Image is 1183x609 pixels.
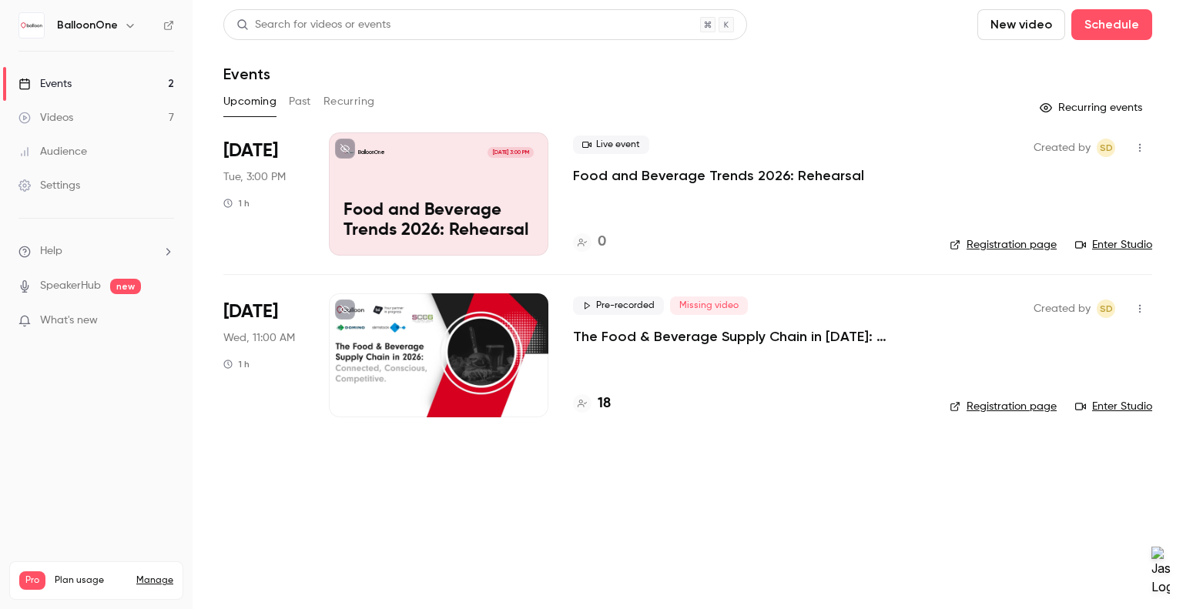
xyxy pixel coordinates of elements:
[358,149,385,156] p: BalloonOne
[950,399,1057,414] a: Registration page
[329,132,548,256] a: Food and Beverage Trends 2026: RehearsalBalloonOne[DATE] 3:00 PMFood and Beverage Trends 2026: Re...
[19,571,45,590] span: Pro
[57,18,118,33] h6: BalloonOne
[573,232,606,253] a: 0
[598,393,611,414] h4: 18
[573,393,611,414] a: 18
[598,232,606,253] h4: 0
[289,89,311,114] button: Past
[1033,95,1152,120] button: Recurring events
[323,89,375,114] button: Recurring
[223,299,278,324] span: [DATE]
[223,132,304,256] div: Oct 14 Tue, 3:00 PM (Europe/London)
[488,147,533,158] span: [DATE] 3:00 PM
[670,296,748,315] span: Missing video
[223,169,286,185] span: Tue, 3:00 PM
[19,13,44,38] img: BalloonOne
[344,201,534,241] p: Food and Beverage Trends 2026: Rehearsal
[1100,299,1113,318] span: SD
[573,296,664,315] span: Pre-recorded
[573,327,925,346] a: The Food & Beverage Supply Chain in [DATE]: Connected, Conscious, Competitive.
[1075,237,1152,253] a: Enter Studio
[40,278,101,294] a: SpeakerHub
[1097,299,1115,318] span: Sitara Duggal
[223,293,304,417] div: Oct 29 Wed, 11:00 AM (Europe/London)
[18,178,80,193] div: Settings
[223,89,276,114] button: Upcoming
[1071,9,1152,40] button: Schedule
[40,243,62,259] span: Help
[40,313,98,329] span: What's new
[136,574,173,587] a: Manage
[1097,139,1115,157] span: Sitara Duggal
[223,139,278,163] span: [DATE]
[223,330,295,346] span: Wed, 11:00 AM
[110,279,141,294] span: new
[156,314,174,328] iframe: Noticeable Trigger
[55,574,127,587] span: Plan usage
[18,243,174,259] li: help-dropdown-opener
[573,166,864,185] a: Food and Beverage Trends 2026: Rehearsal
[18,76,72,92] div: Events
[1075,399,1152,414] a: Enter Studio
[223,197,250,209] div: 1 h
[1034,139,1091,157] span: Created by
[18,144,87,159] div: Audience
[18,110,73,125] div: Videos
[1100,139,1113,157] span: SD
[950,237,1057,253] a: Registration page
[236,17,390,33] div: Search for videos or events
[977,9,1065,40] button: New video
[1034,299,1091,318] span: Created by
[573,136,649,154] span: Live event
[223,65,270,83] h1: Events
[223,358,250,370] div: 1 h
